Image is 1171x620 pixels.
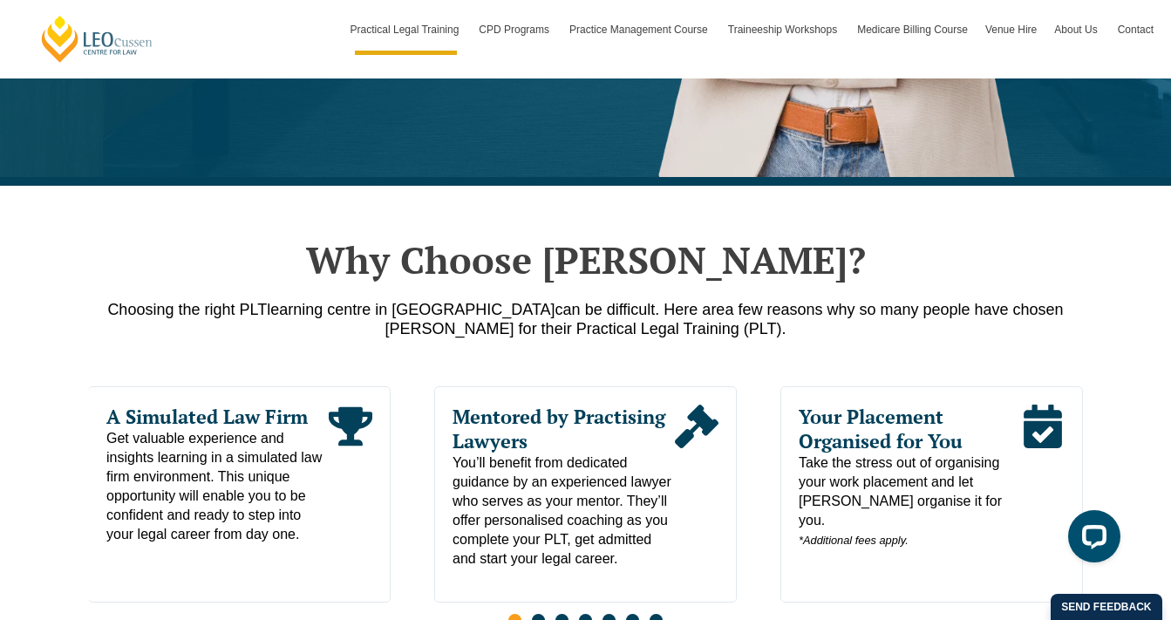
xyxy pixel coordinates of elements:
div: Read More [675,405,718,569]
span: A Simulated Law Firm [106,405,329,429]
a: Contact [1109,4,1162,55]
span: learning centre in [GEOGRAPHIC_DATA] [267,301,555,318]
span: Get valuable experience and insights learning in a simulated law firm environment. This unique op... [106,429,329,544]
a: CPD Programs [470,4,561,55]
span: Take the stress out of organising your work placement and let [PERSON_NAME] organise it for you. [799,453,1021,550]
a: Medicare Billing Course [848,4,977,55]
span: Mentored by Practising Lawyers [453,405,675,453]
a: About Us [1045,4,1108,55]
span: Your Placement Organised for You [799,405,1021,453]
div: 2 / 7 [434,386,737,603]
div: Read More [1020,405,1064,550]
iframe: LiveChat chat widget [1054,503,1127,576]
span: Choosing the right PLT [107,301,267,318]
em: *Additional fees apply. [799,534,909,547]
a: Traineeship Workshops [719,4,848,55]
div: 3 / 7 [780,386,1083,603]
a: Practical Legal Training [342,4,471,55]
p: a few reasons why so many people have chosen [PERSON_NAME] for their Practical Legal Training (PLT). [89,300,1083,338]
h2: Why Choose [PERSON_NAME]? [89,238,1083,282]
span: can be difficult. Here are [555,301,725,318]
a: Practice Management Course [561,4,719,55]
span: You’ll benefit from dedicated guidance by an experienced lawyer who serves as your mentor. They’l... [453,453,675,569]
a: Venue Hire [977,4,1045,55]
div: 1 / 7 [88,386,391,603]
a: [PERSON_NAME] Centre for Law [39,14,155,64]
div: Read More [329,405,372,544]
